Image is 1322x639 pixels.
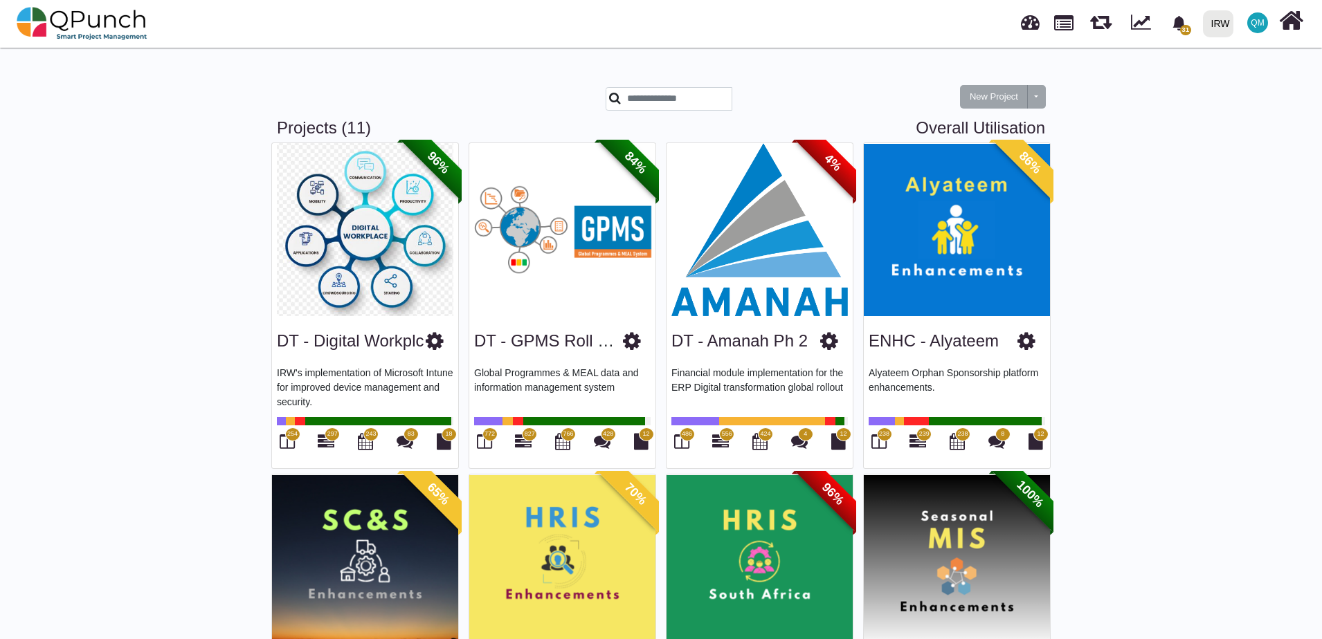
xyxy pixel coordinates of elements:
[752,433,768,450] i: Calendar
[869,331,999,350] a: ENHC - Alyateem
[916,118,1045,138] a: Overall Utilisation
[1090,7,1112,30] span: Releases
[1211,12,1230,36] div: IRW
[919,429,930,439] span: 239
[563,429,573,439] span: 766
[1054,9,1074,30] span: Projects
[318,438,334,450] a: 297
[634,433,649,450] i: Document Library
[1239,1,1276,45] a: QM
[840,429,846,439] span: 12
[597,456,674,532] span: 70%
[594,433,610,450] i: Punch Discussions
[1180,25,1191,35] span: 31
[437,433,451,450] i: Document Library
[1021,8,1040,29] span: Dashboard
[400,456,477,532] span: 65%
[515,433,532,450] i: Gantt
[682,429,692,439] span: 486
[869,331,999,351] h3: ENHC - Alyateem
[879,429,889,439] span: 238
[957,429,968,439] span: 238
[17,3,147,44] img: qpunch-sp.fa6292f.png
[1197,1,1239,46] a: IRW
[515,438,532,450] a: 827
[1247,12,1268,33] span: Qasim Munir
[1251,19,1264,27] span: QM
[597,124,674,201] span: 84%
[408,429,415,439] span: 83
[1124,1,1163,46] div: Dynamic Report
[318,433,334,450] i: Gantt
[869,366,1045,407] p: Alyateem Orphan Sponsorship platform enhancements.
[327,429,338,439] span: 297
[760,429,770,439] span: 424
[871,433,887,450] i: Board
[642,429,649,439] span: 12
[831,433,846,450] i: Document Library
[909,433,926,450] i: Gantt
[671,366,848,407] p: Financial module implementation for the ERP Digital transformation global rollout
[950,433,965,450] i: Calendar
[445,429,452,439] span: 18
[358,433,373,450] i: Calendar
[280,433,295,450] i: Board
[1163,1,1197,44] a: bell fill31
[1001,429,1004,439] span: 8
[485,429,495,439] span: 772
[555,433,570,450] i: Calendar
[992,124,1069,201] span: 86%
[397,433,413,450] i: Punch Discussions
[525,429,535,439] span: 827
[909,438,926,450] a: 239
[474,331,624,350] a: DT - GPMS Roll out
[712,438,729,450] a: 556
[795,456,871,532] span: 96%
[722,429,732,439] span: 556
[992,456,1069,532] span: 100%
[365,429,376,439] span: 243
[277,331,424,350] a: DT - Digital Workplc
[474,331,623,351] h3: DT - GPMS Roll out
[277,331,424,351] h3: DT - Digital Workplc
[474,366,651,407] p: Global Programmes & MEAL data and information management system
[795,124,871,201] span: 4%
[671,331,808,350] a: DT - Amanah Ph 2
[1029,433,1043,450] i: Document Library
[804,429,807,439] span: 4
[674,433,689,450] i: Board
[1279,8,1303,34] i: Home
[1167,10,1191,35] div: Notification
[277,366,453,407] p: IRW's implementation of Microsoft Intune for improved device management and security.
[960,85,1028,109] button: New Project
[1172,16,1186,30] svg: bell fill
[603,429,613,439] span: 428
[712,433,729,450] i: Gantt
[287,429,298,439] span: 254
[988,433,1005,450] i: Punch Discussions
[477,433,492,450] i: Board
[400,124,477,201] span: 96%
[277,118,1045,138] h3: Projects (11)
[1037,429,1044,439] span: 12
[791,433,808,450] i: Punch Discussions
[671,331,808,351] h3: DT - Amanah Ph 2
